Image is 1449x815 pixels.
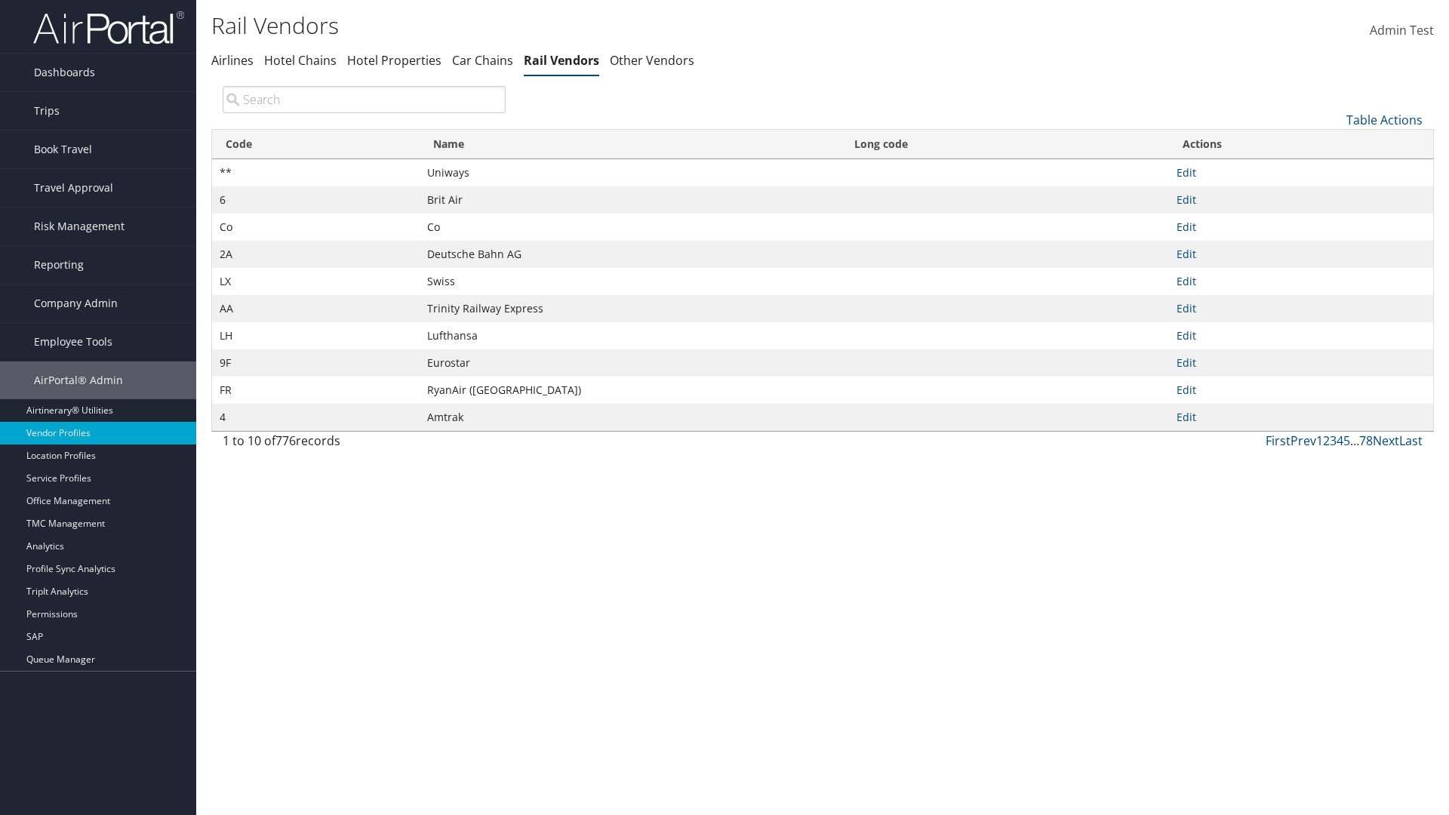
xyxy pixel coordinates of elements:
td: 6 [212,186,420,214]
td: LX [212,268,420,295]
a: Edit [1177,165,1196,180]
td: LH [212,322,420,349]
span: Trips [34,92,60,130]
span: Book Travel [34,131,92,168]
a: Table Actions [1346,112,1423,128]
a: Edit [1177,220,1196,234]
td: Brit Air [420,186,841,214]
span: Dashboards [34,54,95,91]
a: Rail Vendors [524,52,599,69]
a: 5 [1343,432,1350,449]
span: … [1350,432,1359,449]
a: Hotel Properties [347,52,441,69]
td: FR [212,377,420,404]
span: Employee Tools [34,323,112,361]
a: Edit [1177,328,1196,343]
span: Admin Test [1370,22,1434,38]
th: Long code: activate to sort column descending [841,130,1169,159]
a: 2 [1323,432,1330,449]
span: AirPortal® Admin [34,361,123,399]
th: Name: activate to sort column ascending [420,130,841,159]
a: Edit [1177,192,1196,207]
a: Next [1373,432,1399,449]
a: Edit [1177,410,1196,424]
td: Co [420,214,841,241]
td: RyanAir ([GEOGRAPHIC_DATA]) [420,377,841,404]
td: Deutsche Bahn AG [420,241,841,268]
a: Last [1399,432,1423,449]
a: Edit [1177,247,1196,261]
td: Amtrak [420,404,841,431]
span: Reporting [34,246,84,284]
span: Travel Approval [34,169,113,207]
a: Airlines [211,52,254,69]
th: Code: activate to sort column ascending [212,130,420,159]
a: 4 [1337,432,1343,449]
a: Edit [1177,274,1196,288]
td: Swiss [420,268,841,295]
input: Search [223,86,506,113]
td: Co [212,214,420,241]
td: Uniways [420,159,841,186]
th: Actions [1169,130,1433,159]
a: First [1266,432,1291,449]
a: 1 [1316,432,1323,449]
a: Other Vendors [610,52,694,69]
a: Car Chains [452,52,513,69]
td: 9F [212,349,420,377]
a: Admin Test [1370,8,1434,54]
td: Eurostar [420,349,841,377]
a: Hotel Chains [264,52,337,69]
a: Edit [1177,383,1196,397]
div: 1 to 10 of records [223,432,506,457]
img: airportal-logo.png [33,10,184,45]
a: Edit [1177,355,1196,370]
td: Lufthansa [420,322,841,349]
span: Risk Management [34,208,125,245]
h1: Rail Vendors [211,10,1026,42]
a: 3 [1330,432,1337,449]
a: Prev [1291,432,1316,449]
span: 776 [275,432,296,449]
a: 78 [1359,432,1373,449]
td: Trinity Railway Express [420,295,841,322]
a: Edit [1177,301,1196,315]
td: AA [212,295,420,322]
span: Company Admin [34,284,118,322]
td: 2A [212,241,420,268]
td: 4 [212,404,420,431]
